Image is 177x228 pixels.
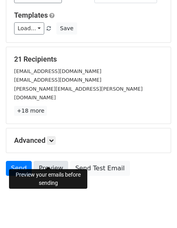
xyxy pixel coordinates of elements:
a: Preview [34,161,68,176]
small: [PERSON_NAME][EMAIL_ADDRESS][PERSON_NAME][DOMAIN_NAME] [14,86,143,101]
small: [EMAIL_ADDRESS][DOMAIN_NAME] [14,77,101,83]
a: Templates [14,11,48,19]
a: Load... [14,22,44,35]
h5: Advanced [14,136,163,145]
a: +18 more [14,106,47,116]
div: Preview your emails before sending [9,169,87,189]
div: 聊天小组件 [138,190,177,228]
iframe: Chat Widget [138,190,177,228]
button: Save [56,22,77,35]
a: Send [6,161,32,176]
a: Send Test Email [70,161,130,176]
h5: 21 Recipients [14,55,163,64]
small: [EMAIL_ADDRESS][DOMAIN_NAME] [14,68,101,74]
